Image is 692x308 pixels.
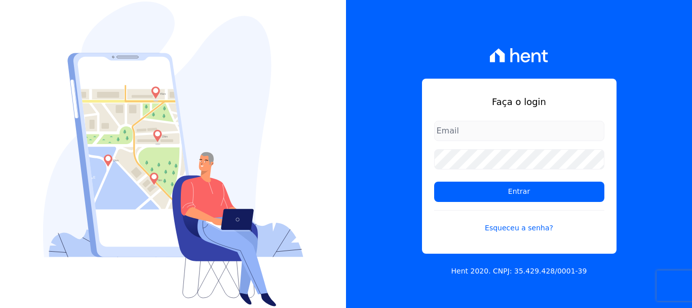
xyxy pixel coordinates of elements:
[434,210,604,233] a: Esqueceu a senha?
[434,182,604,202] input: Entrar
[451,266,587,277] p: Hent 2020. CNPJ: 35.429.428/0001-39
[43,2,303,306] img: Login
[434,95,604,109] h1: Faça o login
[434,121,604,141] input: Email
